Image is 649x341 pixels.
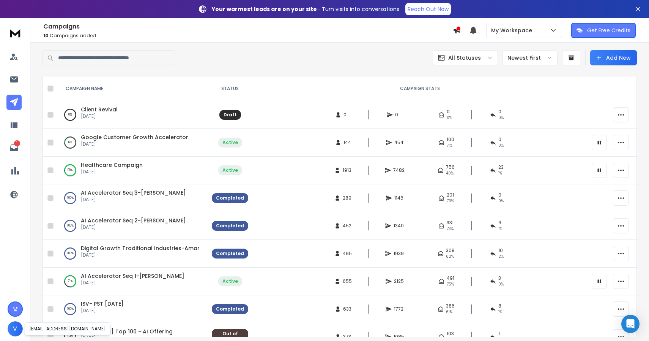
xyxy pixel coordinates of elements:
span: 0 % [498,281,504,287]
span: 40 % [446,170,454,176]
span: 308 [446,247,455,254]
div: Completed [216,223,244,229]
div: Open Intercom Messenger [621,315,640,333]
span: 2 % [498,254,504,260]
span: 331 [447,220,454,226]
span: 386 [446,303,455,309]
span: ISV- PST [DATE] [81,300,124,308]
p: Campaigns added [43,33,453,39]
p: [DATE] [81,141,188,147]
div: Completed [216,251,244,257]
span: 61 % [446,309,452,315]
span: 71 % [447,143,452,149]
td: 6%Google Customer Growth Accelerator[DATE] [57,129,207,157]
span: 7482 [393,167,405,173]
button: Get Free Credits [571,23,636,38]
span: 452 [343,223,351,229]
p: My Workspace [491,27,535,34]
p: [DATE] [81,169,143,175]
p: [DATE] [81,224,186,230]
span: 0 [498,192,501,198]
div: Active [222,167,238,173]
a: Reach Out Now [405,3,451,15]
span: 0 [498,136,501,143]
span: 8 [498,303,501,309]
div: Draft [224,112,237,118]
span: 1 [498,331,500,337]
span: 756 [446,164,455,170]
button: Add New [590,50,637,65]
span: 0 [395,112,403,118]
a: Healthcare Campaign [81,161,143,169]
span: 495 [343,251,352,257]
span: 2125 [394,278,404,284]
div: [EMAIL_ADDRESS][DOMAIN_NAME] [24,322,111,335]
span: 10 [43,32,49,39]
a: Google Customer Growth Accelerator [81,133,188,141]
span: 1146 [394,195,403,201]
th: CAMPAIGN STATS [253,76,587,101]
strong: Your warmest leads are on your site [212,5,317,13]
a: Client Revival [81,106,118,113]
span: 75 % [447,281,454,287]
span: 62 % [446,254,454,260]
p: [DATE] [81,308,124,314]
span: 10 [498,247,503,254]
p: 71 % [68,278,73,285]
td: 100%AI Accelerator Seq 3-[PERSON_NAME][DATE] [57,184,207,212]
td: 100%Digital Growth Traditional Industries-Amar[DATE] [57,240,207,268]
span: 373 [343,334,351,340]
span: 73 % [447,226,454,232]
span: 23 [498,164,504,170]
p: – Turn visits into conversations [212,5,399,13]
p: [DATE] [81,113,118,119]
p: [DATE] [81,197,186,203]
p: 0 % [68,111,72,119]
span: 1 % [498,170,502,176]
span: 0 [498,109,501,115]
span: 0% [447,115,452,121]
span: 0 [343,112,351,118]
span: 1085 [394,334,404,340]
th: CAMPAIGN NAME [57,76,207,101]
span: 1939 [394,251,404,257]
td: 98%Healthcare Campaign[DATE] [57,157,207,184]
span: 0% [498,115,504,121]
span: 454 [394,140,403,146]
span: 0 [447,109,450,115]
span: 6 [498,220,501,226]
span: 289 [343,195,351,201]
p: 100 % [67,250,74,257]
a: AI Accelerator Seq 3-[PERSON_NAME] [81,189,186,197]
span: 70 % [447,198,454,204]
a: Digital Growth Traditional Industries-Amar [81,244,200,252]
img: logo [8,26,23,40]
button: V [8,321,23,336]
span: 491 [447,275,454,281]
span: AI Accelerator Seq 1-[PERSON_NAME] [81,272,184,280]
a: [US_STATE] Top 100 - AI Offering [81,328,173,335]
p: 6 % [68,139,72,146]
p: 100 % [67,194,74,202]
span: 655 [343,278,352,284]
p: 100 % [67,222,74,230]
a: AI Accelerator Seq 2-[PERSON_NAME] [81,217,186,224]
p: [DATE] [81,280,184,286]
div: Completed [216,306,244,312]
span: 3 [498,275,501,281]
div: Active [222,278,238,284]
td: 100%AI Accelerator Seq 2-[PERSON_NAME][DATE] [57,212,207,240]
span: 1340 [394,223,404,229]
span: 1772 [394,306,403,312]
span: 1 % [498,226,502,232]
span: 100 [447,136,454,143]
button: Newest First [503,50,558,65]
p: Get Free Credits [587,27,630,34]
span: 103 [447,331,454,337]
